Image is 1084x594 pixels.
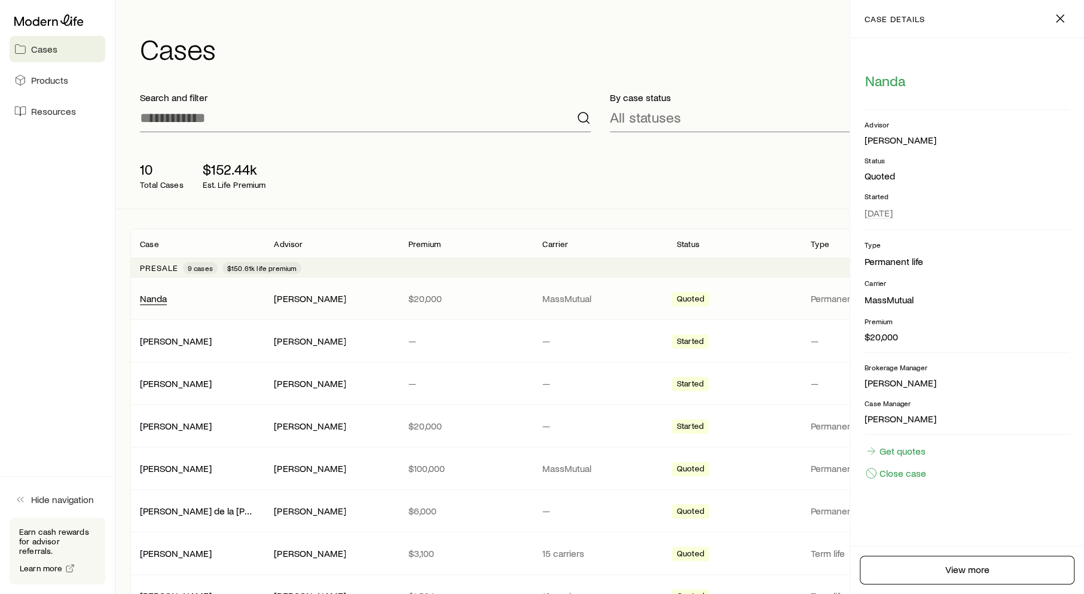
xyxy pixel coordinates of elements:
div: [PERSON_NAME] [274,505,346,517]
p: 15 carriers [542,547,657,559]
span: Quoted [677,294,704,306]
p: Presale [140,263,178,273]
span: Resources [31,105,76,117]
div: [PERSON_NAME] [274,420,346,432]
p: 10 [140,161,184,178]
p: Type [865,240,1070,249]
p: — [408,377,523,389]
div: [PERSON_NAME] [140,462,212,475]
p: Est. Life Premium [203,180,266,190]
a: [PERSON_NAME] de la [PERSON_NAME] [140,505,308,516]
p: $20,000 [408,420,523,432]
p: Premium [408,239,441,249]
button: Close case [865,467,927,480]
p: Permanent life [811,462,926,474]
span: 9 cases [188,263,213,273]
span: Products [31,74,68,86]
span: [DATE] [865,207,893,219]
p: MassMutual [542,293,657,304]
a: Resources [10,98,105,124]
p: Term life [811,547,926,559]
div: Earn cash rewards for advisor referrals.Learn more [10,517,105,584]
h1: Cases [140,34,1070,63]
div: [PERSON_NAME] [140,377,212,390]
p: Carrier [542,239,568,249]
p: Permanent life [811,420,926,432]
p: Type [811,239,829,249]
p: Started [865,191,1070,201]
a: Cases [10,36,105,62]
div: [PERSON_NAME] [865,134,936,147]
span: $150.61k life premium [227,263,297,273]
p: $20,000 [865,331,1070,343]
p: Case Manager [865,398,1070,408]
p: Premium [865,316,1070,326]
span: Quoted [677,549,704,561]
span: Started [677,421,704,434]
p: $20,000 [408,293,523,304]
span: Quoted [677,506,704,519]
p: — [811,377,926,389]
p: — [408,335,523,347]
span: Cases [31,43,57,55]
p: Case [140,239,159,249]
p: Quoted [865,170,1070,182]
p: By case status [610,92,1061,103]
div: [PERSON_NAME] [140,547,212,560]
div: Nanda [140,293,167,305]
p: — [542,420,657,432]
p: — [542,377,657,389]
p: [PERSON_NAME] [865,413,1070,425]
p: — [542,505,657,517]
p: Advisor [274,239,303,249]
span: Started [677,379,704,391]
p: MassMutual [542,462,657,474]
span: Nanda [865,72,905,89]
div: [PERSON_NAME] [274,377,346,390]
span: Quoted [677,464,704,476]
button: Nanda [865,72,906,90]
p: Search and filter [140,92,591,103]
p: $152.44k [203,161,266,178]
a: [PERSON_NAME] [140,377,212,389]
p: Status [865,156,1070,165]
li: Permanent life [865,254,1070,269]
li: MassMutual [865,293,1070,307]
p: — [811,335,926,347]
span: Hide navigation [31,494,94,505]
a: Products [10,67,105,93]
p: Permanent life [811,505,926,517]
div: [PERSON_NAME] [274,293,346,305]
a: Get quotes [865,444,926,458]
p: Earn cash rewards for advisor referrals. [19,527,96,556]
p: All statuses [610,109,681,126]
p: Total Cases [140,180,184,190]
p: Permanent life [811,293,926,304]
div: [PERSON_NAME] [140,420,212,432]
p: $6,000 [408,505,523,517]
p: Brokerage Manager [865,363,1070,372]
a: View more [860,556,1074,584]
div: [PERSON_NAME] [274,335,346,348]
p: $3,100 [408,547,523,559]
p: [PERSON_NAME] [865,377,1070,389]
span: Started [677,336,704,349]
div: [PERSON_NAME] de la [PERSON_NAME] [140,505,255,517]
a: [PERSON_NAME] [140,335,212,346]
a: [PERSON_NAME] [140,462,212,474]
p: Status [677,239,700,249]
p: Carrier [865,278,1070,288]
a: [PERSON_NAME] [140,547,212,559]
a: [PERSON_NAME] [140,420,212,431]
p: Advisor [865,120,1070,129]
p: case details [865,14,925,24]
p: $100,000 [408,462,523,474]
button: Hide navigation [10,486,105,513]
span: Learn more [20,564,63,572]
p: — [542,335,657,347]
div: [PERSON_NAME] [140,335,212,348]
a: Nanda [140,293,167,304]
div: [PERSON_NAME] [274,462,346,475]
div: [PERSON_NAME] [274,547,346,560]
